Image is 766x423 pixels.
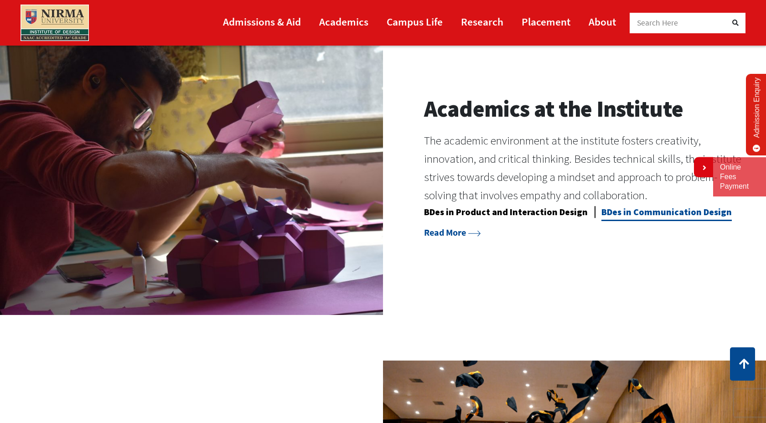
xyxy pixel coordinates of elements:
a: Online Fees Payment [720,163,759,191]
a: BDes in Communication Design [601,206,732,221]
a: Research [461,11,503,32]
a: Academics [319,11,368,32]
p: The academic environment at the institute fosters creativity, innovation, and critical thinking. ... [424,132,743,204]
span: Search Here [637,18,678,28]
a: BDes in Product and Interaction Design [424,206,588,221]
a: Placement [522,11,570,32]
a: About [589,11,616,32]
a: Campus Life [387,11,443,32]
a: Admissions & Aid [223,11,301,32]
a: Read More [424,227,481,238]
h2: Academics at the Institute [424,95,743,123]
img: main_logo [21,5,89,41]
